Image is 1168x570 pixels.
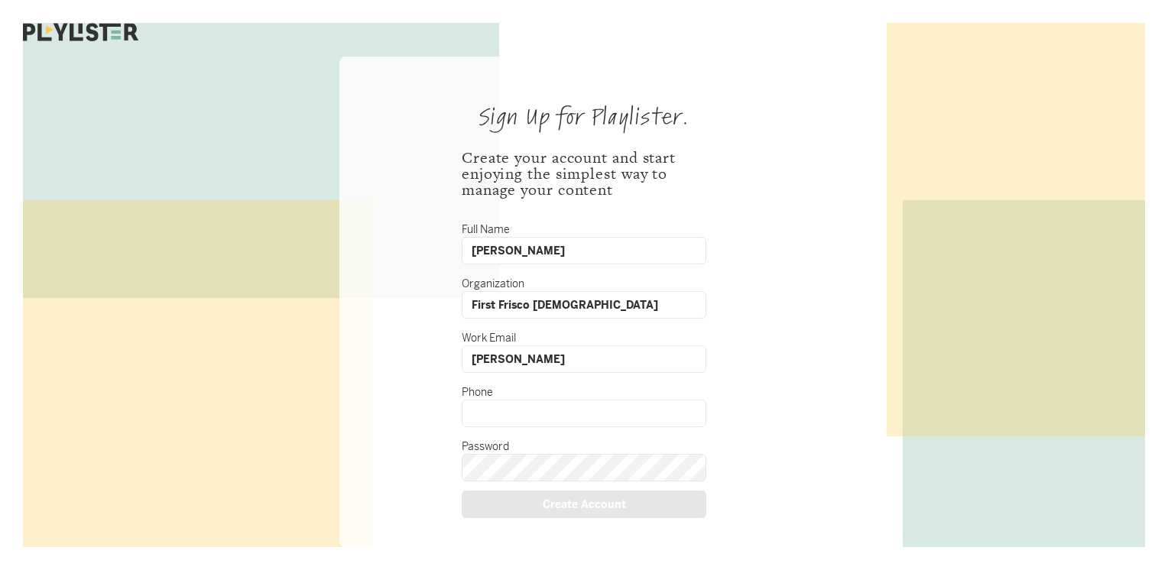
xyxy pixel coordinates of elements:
input: Phone [462,400,706,427]
input: Organization [462,291,706,319]
div: Phone [462,387,706,397]
div: Sign Up for Playlister. [479,107,689,128]
div: Create Account [462,491,706,518]
input: Full Name [462,237,706,264]
input: Work Email [462,345,706,373]
div: Organization [462,278,706,289]
div: Password [462,441,706,452]
input: Password [462,454,706,481]
div: Full Name [462,224,706,235]
div: Create your account and start enjoying the simplest way to manage your content [462,150,706,198]
div: Work Email [462,332,706,343]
